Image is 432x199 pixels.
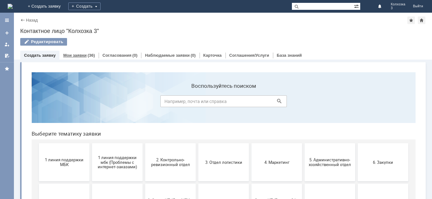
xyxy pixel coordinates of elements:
[227,93,274,97] span: 4. Маркетинг
[418,16,425,24] div: Сделать домашней страницей
[68,3,101,10] div: Создать
[14,133,61,138] span: 7. Служба безопасности
[24,53,56,58] a: Создать заявку
[174,93,220,97] span: 3. Отдел логистики
[65,117,116,155] button: 8. Отдел качества
[227,131,274,140] span: Отдел-ИТ (Битрикс24 и CRM)
[14,174,61,178] span: Франчайзинг
[67,171,114,181] span: Это соглашение не активно!
[102,53,132,58] a: Согласования
[172,117,222,155] button: Бухгалтерия (для мбк)
[278,117,329,155] button: Отдел-ИТ (Офис)
[8,4,13,9] img: logo
[14,90,61,100] span: 1 линия поддержки МБК
[2,51,12,61] a: Мои согласования
[174,174,220,178] span: не актуален
[172,157,222,195] button: не актуален
[119,76,169,114] button: 2. Контрольно-ревизионный отдел
[229,53,269,58] a: Соглашения/Услуги
[277,53,302,58] a: База знаний
[280,90,327,100] span: 5. Административно-хозяйственный отдел
[333,133,380,138] span: Финансовый отдел
[8,4,13,9] a: Перейти на домашнюю страницу
[2,28,12,38] a: Создать заявку
[354,3,360,9] span: Расширенный поиск
[67,88,114,102] span: 1 линия поддержки мбк (Проблемы с интернет-заказами)
[134,28,260,40] input: Например, почта или справка
[63,53,87,58] a: Мои заявки
[120,90,167,100] span: 2. Контрольно-ревизионный отдел
[65,76,116,114] button: 1 линия поддержки мбк (Проблемы с интернет-заказами)
[391,6,405,10] span: 3
[280,133,327,138] span: Отдел-ИТ (Офис)
[174,133,220,138] span: Бухгалтерия (для мбк)
[278,76,329,114] button: 5. Административно-хозяйственный отдел
[67,133,114,138] span: 8. Отдел качества
[26,18,38,22] a: Назад
[88,53,95,58] div: (36)
[145,53,189,58] a: Наблюдаемые заявки
[20,28,426,34] div: Контактное лицо "Колхозка 3"
[65,157,116,195] button: Это соглашение не активно!
[5,63,389,70] header: Выберите тематику заявки
[12,157,63,195] button: Франчайзинг
[120,131,167,140] span: 9. Отдел-ИТ (Для МБК и Пекарни)
[120,169,167,183] span: [PERSON_NAME]. Услуги ИТ для МБК (оформляет L1)
[407,16,415,24] div: Добавить в избранное
[203,53,222,58] a: Карточка
[133,53,138,58] div: (0)
[134,16,260,22] label: Воспользуйтесь поиском
[12,76,63,114] button: 1 линия поддержки МБК
[172,76,222,114] button: 3. Отдел логистики
[391,3,405,6] span: Колхозка
[331,117,382,155] button: Финансовый отдел
[2,39,12,49] a: Мои заявки
[331,76,382,114] button: 6. Закупки
[225,117,275,155] button: Отдел-ИТ (Битрикс24 и CRM)
[119,117,169,155] button: 9. Отдел-ИТ (Для МБК и Пекарни)
[333,93,380,97] span: 6. Закупки
[191,53,196,58] div: (0)
[225,76,275,114] button: 4. Маркетинг
[12,117,63,155] button: 7. Служба безопасности
[119,157,169,195] button: [PERSON_NAME]. Услуги ИТ для МБК (оформляет L1)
